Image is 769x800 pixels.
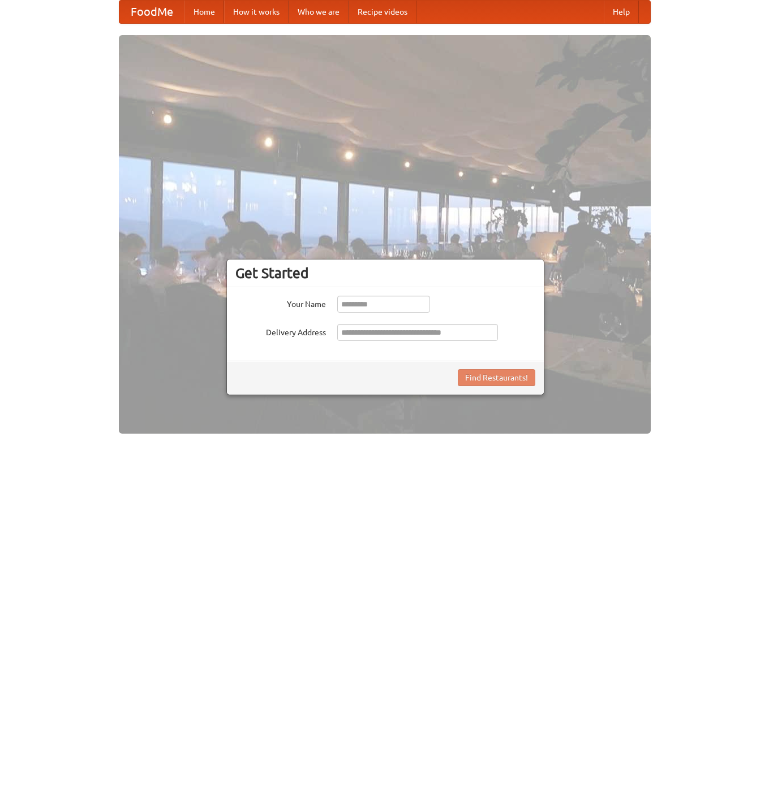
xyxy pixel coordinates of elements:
[235,324,326,338] label: Delivery Address
[458,369,535,386] button: Find Restaurants!
[224,1,289,23] a: How it works
[349,1,416,23] a: Recipe videos
[289,1,349,23] a: Who we are
[235,296,326,310] label: Your Name
[184,1,224,23] a: Home
[119,1,184,23] a: FoodMe
[235,265,535,282] h3: Get Started
[604,1,639,23] a: Help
